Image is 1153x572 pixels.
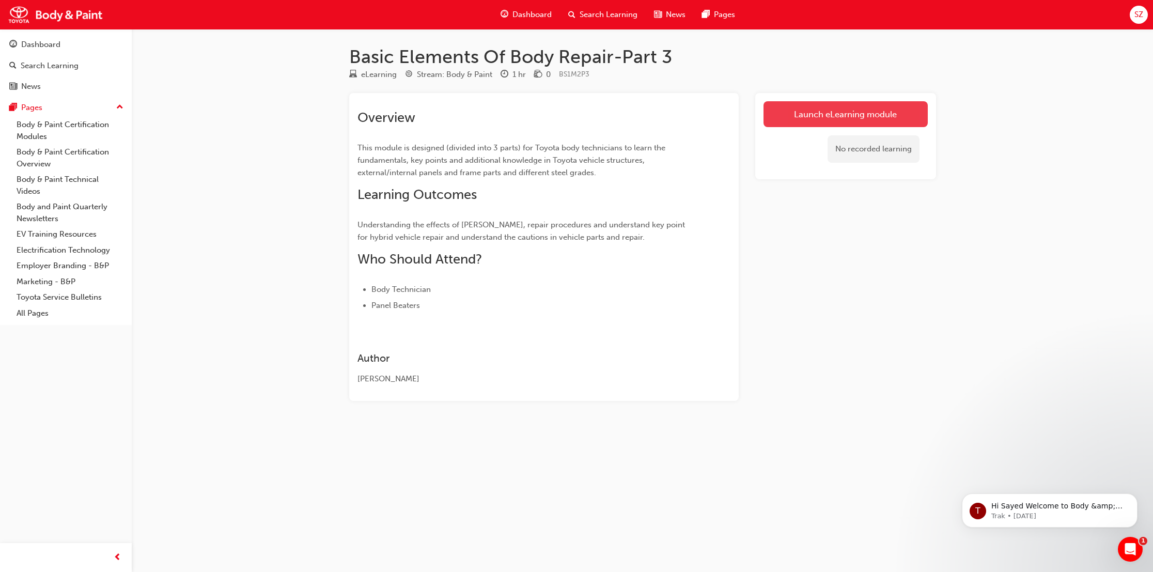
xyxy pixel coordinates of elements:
span: SZ [1134,9,1143,21]
span: Overview [357,110,415,126]
a: All Pages [12,305,128,321]
a: Body & Paint Certification Modules [12,117,128,144]
span: Pages [714,9,735,21]
span: Panel Beaters [371,301,420,310]
a: Body & Paint Technical Videos [12,172,128,199]
div: No recorded learning [828,135,920,163]
div: Search Learning [21,60,79,72]
iframe: Intercom notifications message [946,472,1153,544]
a: News [4,77,128,96]
a: EV Training Resources [12,226,128,242]
h3: Author [357,352,693,364]
a: Marketing - B&P [12,274,128,290]
a: Body & Paint Certification Overview [12,144,128,172]
a: Body and Paint Quarterly Newsletters [12,199,128,226]
div: Duration [501,68,526,81]
span: up-icon [116,101,123,114]
h1: Basic Elements Of Body Repair-Part 3 [349,45,936,68]
a: Employer Branding - B&P [12,258,128,274]
span: Learning Outcomes [357,187,477,203]
div: Stream [405,68,492,81]
a: Launch eLearning module [764,101,928,127]
span: This module is designed (divided into 3 parts) for Toyota body technicians to learn the fundament... [357,143,667,177]
span: pages-icon [702,8,710,21]
button: DashboardSearch LearningNews [4,33,128,98]
span: learningResourceType_ELEARNING-icon [349,70,357,80]
a: search-iconSearch Learning [560,4,646,25]
a: guage-iconDashboard [492,4,560,25]
iframe: Intercom live chat [1118,537,1143,562]
button: Pages [4,98,128,117]
a: Toyota Service Bulletins [12,289,128,305]
span: pages-icon [9,103,17,113]
img: Trak [5,3,106,26]
div: Stream: Body & Paint [417,69,492,81]
span: Dashboard [512,9,552,21]
span: search-icon [568,8,575,21]
div: eLearning [361,69,397,81]
span: 1 [1139,537,1147,545]
div: 0 [546,69,551,81]
a: Search Learning [4,56,128,75]
div: [PERSON_NAME] [357,373,693,385]
span: guage-icon [9,40,17,50]
span: news-icon [654,8,662,21]
span: search-icon [9,61,17,71]
span: Understanding the effects of [PERSON_NAME], repair procedures and understand key point for hybrid... [357,220,687,242]
span: News [666,9,685,21]
span: prev-icon [114,551,121,564]
span: Learning resource code [559,70,589,79]
a: Electrification Technology [12,242,128,258]
div: Price [534,68,551,81]
span: news-icon [9,82,17,91]
a: pages-iconPages [694,4,743,25]
div: Dashboard [21,39,60,51]
span: guage-icon [501,8,508,21]
span: clock-icon [501,70,508,80]
div: 1 hr [512,69,526,81]
a: news-iconNews [646,4,694,25]
span: target-icon [405,70,413,80]
div: Type [349,68,397,81]
span: money-icon [534,70,542,80]
button: SZ [1130,6,1148,24]
span: Body Technician [371,285,431,294]
span: Search Learning [580,9,637,21]
div: News [21,81,41,92]
a: Dashboard [4,35,128,54]
span: Who Should Attend? [357,251,482,267]
div: Pages [21,102,42,114]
